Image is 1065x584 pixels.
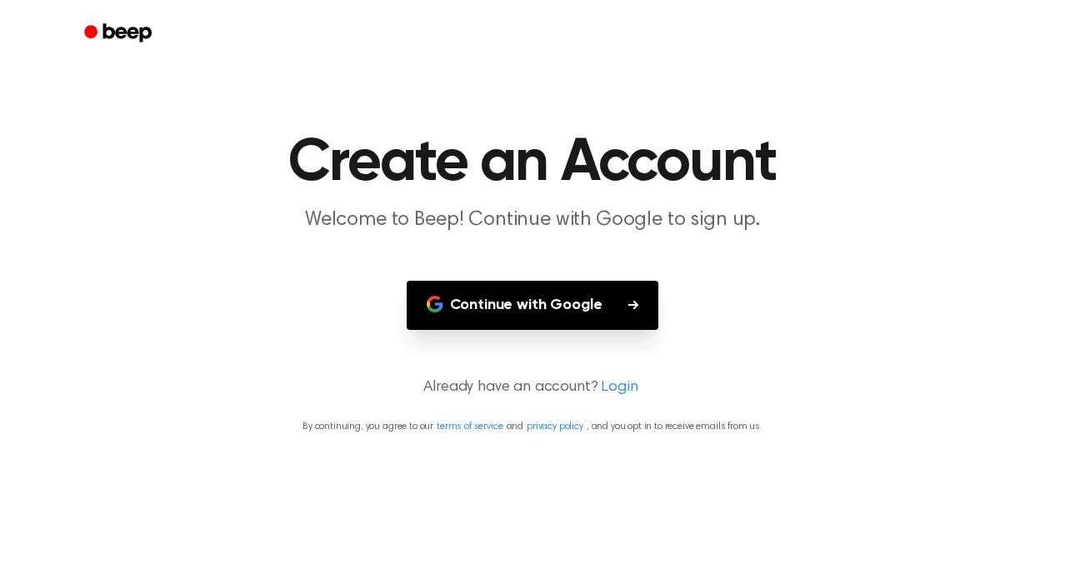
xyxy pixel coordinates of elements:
[20,377,1045,399] p: Already have an account?
[437,422,502,432] a: terms of service
[407,281,659,330] button: Continue with Google
[527,422,583,432] a: privacy policy
[212,207,852,234] p: Welcome to Beep! Continue with Google to sign up.
[20,419,1045,434] p: By continuing, you agree to our and , and you opt in to receive emails from us.
[601,377,637,399] a: Login
[72,17,167,50] a: Beep
[106,133,959,193] h1: Create an Account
